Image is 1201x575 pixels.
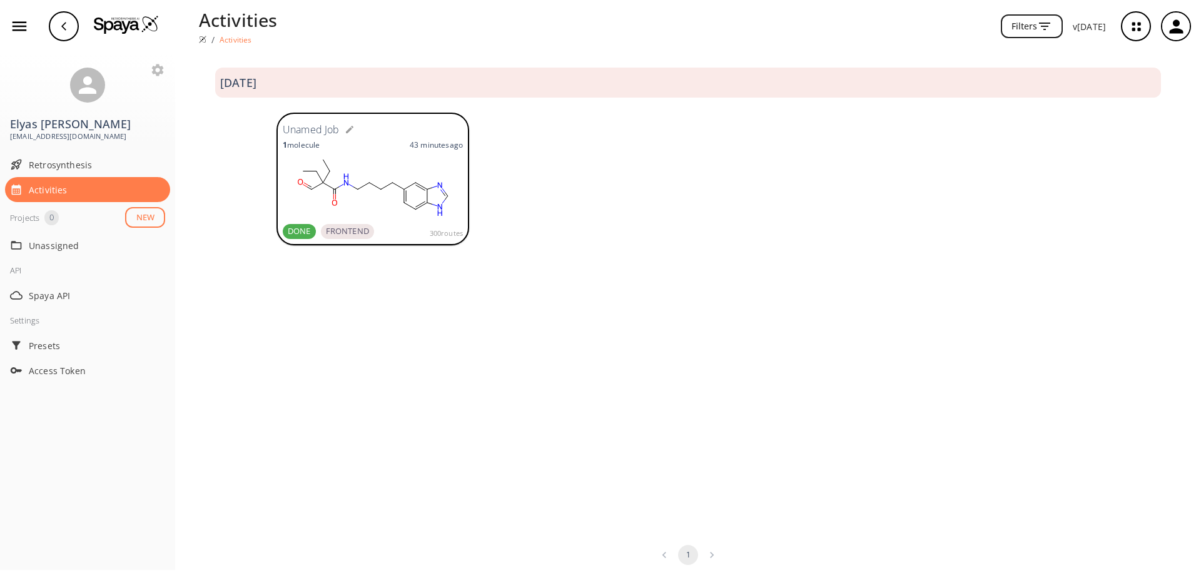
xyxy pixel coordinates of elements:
p: 43 minutes ago [410,140,463,150]
div: Spaya API [5,283,170,308]
span: [EMAIL_ADDRESS][DOMAIN_NAME] [10,131,165,142]
p: Activities [220,34,252,45]
h6: Unamed Job [283,122,340,138]
span: 300 routes [430,228,463,239]
nav: pagination navigation [652,545,724,565]
p: molecule [283,140,320,150]
span: Access Token [29,364,165,377]
div: Access Token [5,358,170,383]
strong: 1 [283,140,287,150]
img: Logo Spaya [94,15,159,34]
p: v [DATE] [1073,20,1106,33]
h3: Elyas [PERSON_NAME] [10,118,165,131]
div: Unassigned [5,233,170,258]
span: Retrosynthesis [29,158,165,171]
span: FRONTEND [321,225,374,238]
img: Spaya logo [199,36,206,43]
span: Presets [29,339,165,352]
div: Presets [5,333,170,358]
div: Projects [10,210,39,225]
a: Unamed Job1molecule43 minutesagoDONEFRONTEND300routes [276,113,469,248]
button: Filters [1001,14,1063,39]
button: page 1 [678,545,698,565]
div: Activities [5,177,170,202]
span: DONE [283,225,316,238]
span: 0 [44,211,59,224]
h3: [DATE] [220,76,256,89]
button: NEW [125,207,165,228]
div: Retrosynthesis [5,152,170,177]
li: / [211,33,215,46]
span: Activities [29,183,165,196]
span: Spaya API [29,289,165,302]
span: Unassigned [29,239,165,252]
p: Activities [199,6,278,33]
svg: O=CC(CC)(C(NCCCCC(C=C1)=CC2=C1NC=N2)=O)CC [283,156,463,219]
